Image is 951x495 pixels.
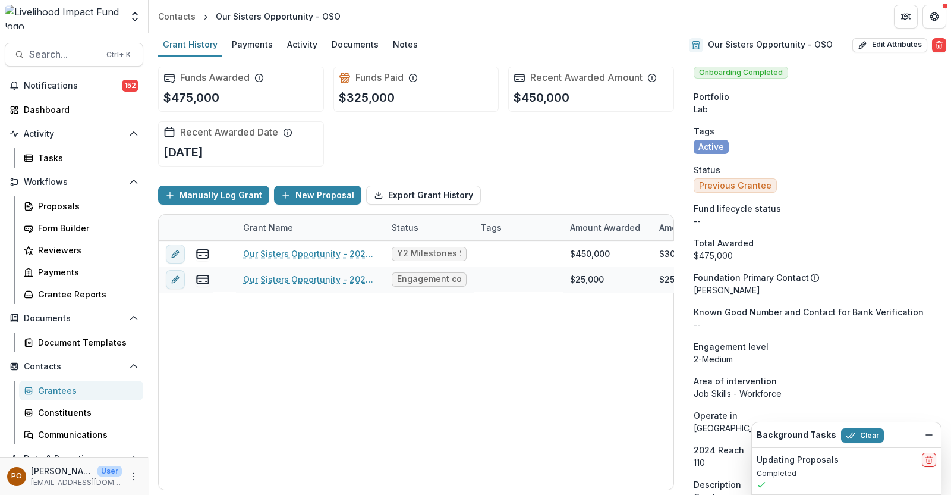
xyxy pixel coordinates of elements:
div: Status [385,215,474,240]
span: Engagement level [694,340,769,353]
h2: Funds Awarded [180,72,250,83]
span: Total Awarded [694,237,754,249]
button: Clear [841,428,884,443]
button: Delete [932,38,946,52]
span: Data & Reporting [24,454,124,464]
div: Contacts [158,10,196,23]
button: Partners [894,5,918,29]
p: 2-Medium [694,353,941,365]
span: Status [694,164,720,176]
a: Grantees [19,381,143,400]
div: Grant History [158,36,222,53]
a: Dashboard [5,100,143,120]
a: Documents [327,33,383,57]
a: Activity [282,33,322,57]
div: $300,000 [659,248,699,260]
a: Contacts [153,8,200,25]
div: Documents [327,36,383,53]
div: Tags [474,215,563,240]
h2: Background Tasks [757,430,836,440]
button: view-payments [196,272,210,287]
p: Completed [757,468,936,479]
span: 2024 Reach [694,444,744,456]
div: Grantee Reports [38,288,134,300]
span: Fund lifecycle status [694,202,781,215]
button: Get Help [922,5,946,29]
span: Operate in [694,409,738,422]
a: Document Templates [19,333,143,352]
button: Open Contacts [5,357,143,376]
span: Contacts [24,362,124,372]
p: $325,000 [339,89,395,106]
span: Search... [29,49,99,60]
p: Foundation Primary Contact [694,271,809,284]
div: Activity [282,36,322,53]
button: Notifications152 [5,76,143,95]
p: [PERSON_NAME] [694,284,941,296]
p: -- [694,318,941,331]
button: Export Grant History [366,186,481,205]
button: Open Workflows [5,173,143,192]
p: $450,000 [514,89,569,106]
div: $475,000 [694,249,941,262]
span: Notifications [24,81,122,91]
p: [EMAIL_ADDRESS][DOMAIN_NAME] [31,477,122,488]
p: Amount Paid [659,221,711,234]
p: [PERSON_NAME] [31,465,93,477]
div: Amount Paid [652,215,741,240]
p: $475,000 [163,89,219,106]
p: Job Skills - Workforce [694,387,941,400]
p: Lab [694,103,941,115]
span: Engagement completed [397,274,461,284]
button: Open Data & Reporting [5,449,143,468]
button: New Proposal [274,186,361,205]
a: Constituents [19,403,143,422]
h2: Our Sisters Opportunity - OSO [708,40,833,50]
button: Manually Log Grant [158,186,269,205]
h2: Updating Proposals [757,455,839,465]
div: Peige Omondi [11,472,22,480]
a: Tasks [19,148,143,168]
span: Active [698,142,724,152]
a: Form Builder [19,218,143,238]
div: Amount Awarded [563,221,647,234]
div: Document Templates [38,336,134,349]
span: Workflows [24,177,124,187]
a: Reviewers [19,240,143,260]
span: Y2 Milestones Submitted [397,249,461,259]
span: Description [694,478,741,491]
span: Previous Grantee [699,181,771,191]
a: Proposals [19,196,143,216]
span: Tags [694,125,714,137]
p: -- [694,215,941,227]
button: Dismiss [922,428,936,442]
nav: breadcrumb [153,8,345,25]
a: Our Sisters Opportunity - 2023 GTKY Grant [243,273,377,286]
div: Status [385,221,426,234]
span: Area of intervention [694,375,777,387]
div: Grant Name [236,215,385,240]
button: Search... [5,43,143,67]
a: Payments [19,262,143,282]
div: Our Sisters Opportunity - OSO [216,10,341,23]
div: $450,000 [570,248,610,260]
div: Payments [38,266,134,278]
span: Documents [24,314,124,324]
div: Tasks [38,152,134,164]
span: Onboarding Completed [694,67,788,79]
h2: Recent Awarded Amount [530,72,643,83]
h2: Funds Paid [355,72,404,83]
div: Constituents [38,406,134,419]
div: Dashboard [24,104,134,116]
a: Communications [19,425,143,444]
span: Known Good Number and Contact for Bank Verification [694,306,924,318]
h2: Recent Awarded Date [180,127,278,138]
div: $25,000 [659,273,693,286]
span: 152 [122,80,138,92]
div: Communications [38,428,134,441]
img: Livelihood Impact Fund logo [5,5,122,29]
div: Ctrl + K [104,48,133,61]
